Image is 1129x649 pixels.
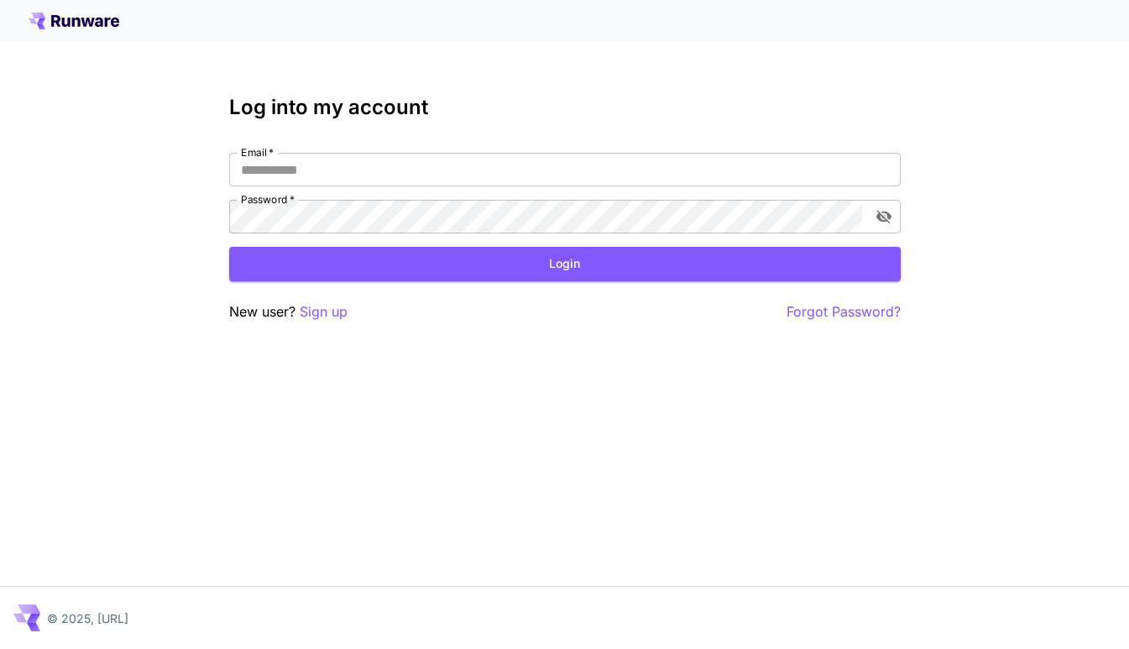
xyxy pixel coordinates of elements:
[47,610,128,627] p: © 2025, [URL]
[787,301,901,322] button: Forgot Password?
[869,202,899,232] button: toggle password visibility
[229,96,901,119] h3: Log into my account
[229,301,348,322] p: New user?
[229,247,901,281] button: Login
[300,301,348,322] button: Sign up
[241,145,274,160] label: Email
[241,192,295,207] label: Password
